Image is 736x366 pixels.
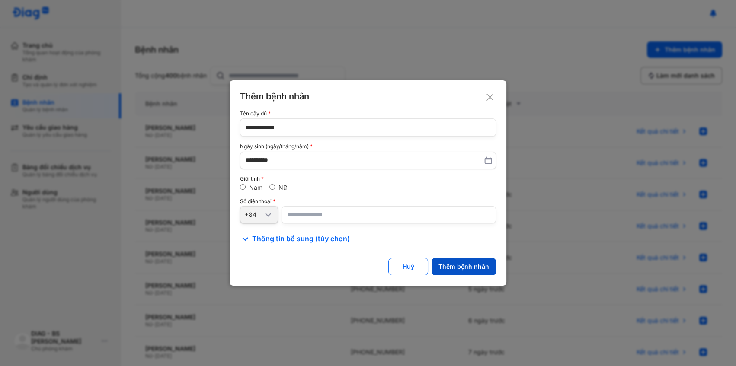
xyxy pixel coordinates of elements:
div: Giới tính [240,176,496,182]
button: Thêm bệnh nhân [432,258,496,275]
div: Thêm bệnh nhân [438,263,489,271]
label: Nữ [278,184,287,191]
label: Nam [249,184,262,191]
div: Số điện thoại [240,198,496,204]
div: +84 [245,211,263,219]
button: Huỷ [388,258,428,275]
div: Tên đầy đủ [240,111,496,117]
div: Thêm bệnh nhân [240,91,496,102]
div: Ngày sinh (ngày/tháng/năm) [240,143,496,150]
span: Thông tin bổ sung (tùy chọn) [252,234,350,244]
